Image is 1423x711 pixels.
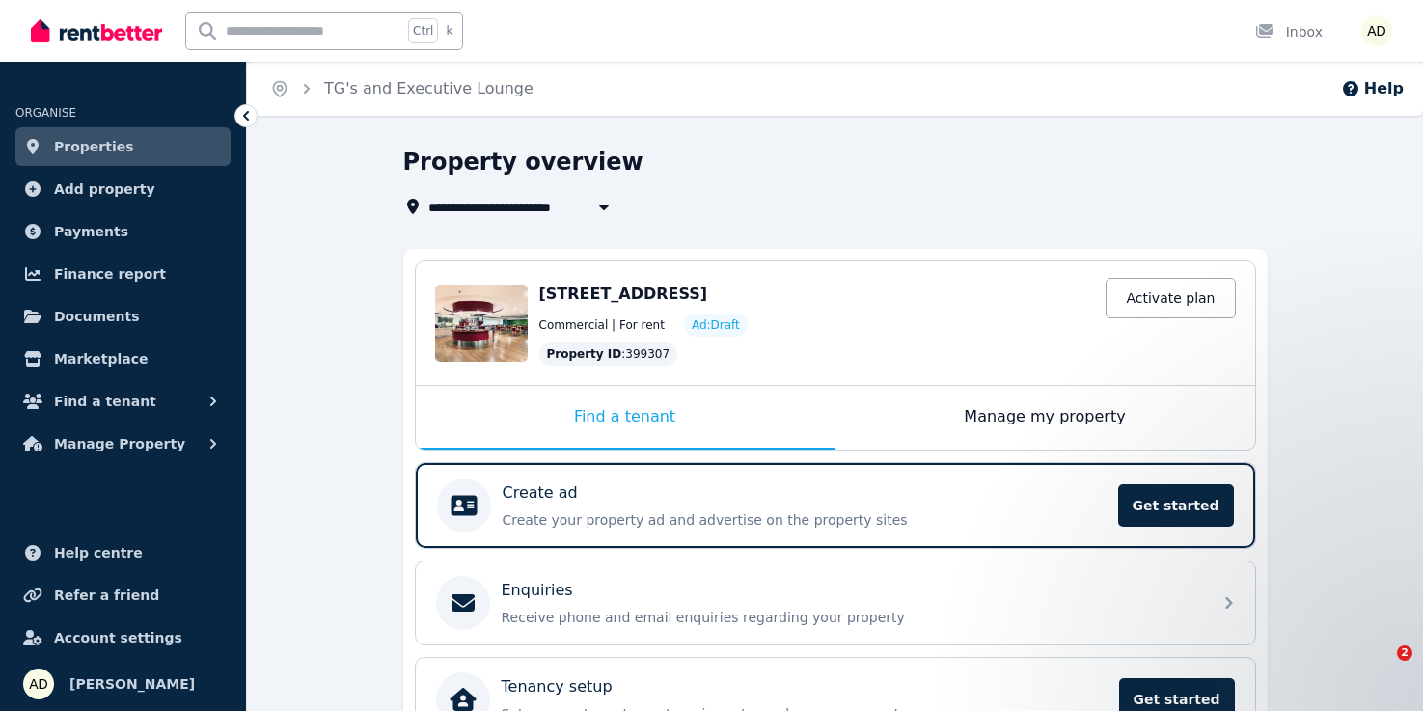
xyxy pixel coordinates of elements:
span: Marketplace [54,347,148,370]
span: Find a tenant [54,390,156,413]
a: Payments [15,212,231,251]
span: [STREET_ADDRESS] [539,285,708,303]
a: Marketplace [15,340,231,378]
a: Refer a friend [15,576,231,615]
a: EnquiriesReceive phone and email enquiries regarding your property [416,561,1255,644]
span: Account settings [54,626,182,649]
a: Documents [15,297,231,336]
a: Finance report [15,255,231,293]
a: Properties [15,127,231,166]
div: Find a tenant [416,386,835,450]
span: k [446,23,452,39]
a: Create adCreate your property ad and advertise on the property sitesGet started [416,463,1255,548]
span: Property ID [547,346,622,362]
p: Enquiries [502,579,573,602]
button: Help [1341,77,1404,100]
span: Ctrl [408,18,438,43]
span: 2 [1397,645,1412,661]
span: Documents [54,305,140,328]
button: Find a tenant [15,382,231,421]
span: Add property [54,178,155,201]
nav: Breadcrumb [247,62,557,116]
span: Payments [54,220,128,243]
span: Refer a friend [54,584,159,607]
span: Manage Property [54,432,185,455]
img: Andrew Donadel [1361,15,1392,46]
a: TG's and Executive Lounge [324,79,534,97]
iframe: Intercom live chat [1357,645,1404,692]
span: Help centre [54,541,143,564]
div: : 399307 [539,342,678,366]
div: Manage my property [835,386,1255,450]
p: Create your property ad and advertise on the property sites [503,510,1107,530]
a: Account settings [15,618,231,657]
img: RentBetter [31,16,162,45]
h1: Property overview [403,147,643,178]
p: Receive phone and email enquiries regarding your property [502,608,1200,627]
p: Tenancy setup [502,675,613,698]
span: Properties [54,135,134,158]
span: Ad: Draft [692,317,740,333]
a: Add property [15,170,231,208]
div: Inbox [1255,22,1323,41]
span: Finance report [54,262,166,286]
span: [PERSON_NAME] [69,672,195,696]
span: ORGANISE [15,106,76,120]
a: Help centre [15,533,231,572]
span: Commercial | For rent [539,317,665,333]
img: Andrew Donadel [23,669,54,699]
p: Create ad [503,481,578,505]
button: Manage Property [15,424,231,463]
